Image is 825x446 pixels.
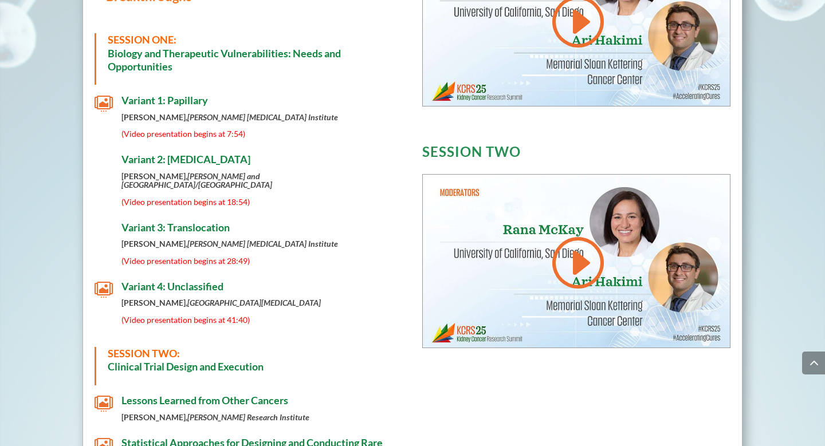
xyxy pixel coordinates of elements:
[187,112,338,122] em: [PERSON_NAME] [MEDICAL_DATA] Institute
[121,94,208,106] span: Variant 1: Papillary
[95,153,113,172] span: 
[187,412,309,422] em: [PERSON_NAME] Research Institute
[187,239,338,248] em: [PERSON_NAME] [MEDICAL_DATA] Institute
[95,94,113,113] span: 
[121,298,321,307] strong: [PERSON_NAME],
[95,281,113,299] span: 
[422,145,730,164] h3: SESSION TWO
[108,347,180,360] span: SESSION TWO:
[121,280,223,293] span: Variant 4: Unclassified
[95,222,113,240] span: 
[121,315,250,325] span: (Video presentation begins at 41:40)
[108,47,341,73] strong: Biology and Therapeutic Vulnerabilities: Needs and Opportunities
[187,298,321,307] em: [GEOGRAPHIC_DATA][MEDICAL_DATA]
[108,360,264,373] strong: Clinical Trial Design and Execution
[121,153,250,165] span: Variant 2: [MEDICAL_DATA]
[95,394,113,413] span: 
[121,129,245,139] span: (Video presentation begins at 7:54)
[121,112,338,122] strong: [PERSON_NAME],
[121,171,272,190] strong: [PERSON_NAME],
[121,171,272,190] em: [PERSON_NAME] and [GEOGRAPHIC_DATA]/[GEOGRAPHIC_DATA]
[121,197,250,207] span: (Video presentation begins at 18:54)
[108,33,176,46] span: SESSION ONE:
[121,394,288,406] span: Lessons Learned from Other Cancers
[121,412,309,422] strong: [PERSON_NAME],
[121,221,230,234] span: Variant 3: Translocation
[121,239,338,248] strong: [PERSON_NAME],
[121,256,250,266] span: (Video presentation begins at 28:49)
